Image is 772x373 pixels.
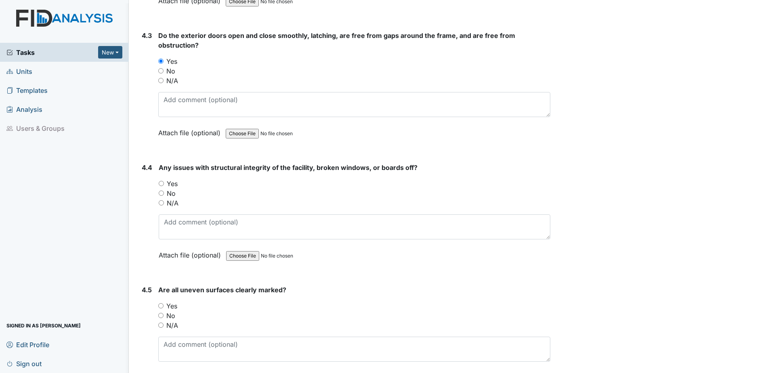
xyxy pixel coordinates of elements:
span: Units [6,65,32,78]
label: No [166,66,175,76]
label: 4.3 [142,31,152,40]
input: N/A [159,200,164,205]
label: N/A [166,76,178,86]
input: Yes [158,59,164,64]
label: No [166,311,175,321]
label: 4.4 [142,163,152,172]
label: Yes [166,301,177,311]
input: N/A [158,323,164,328]
span: Templates [6,84,48,96]
input: No [158,313,164,318]
input: No [159,191,164,196]
span: Are all uneven surfaces clearly marked? [158,286,286,294]
label: Attach file (optional) [158,124,224,138]
input: No [158,68,164,73]
span: Any issues with structural integrity of the facility, broken windows, or boards off? [159,163,417,172]
label: No [167,189,176,198]
label: N/A [167,198,178,208]
input: N/A [158,78,164,83]
label: Yes [166,57,177,66]
span: Edit Profile [6,338,49,351]
a: Tasks [6,48,98,57]
button: New [98,46,122,59]
span: Signed in as [PERSON_NAME] [6,319,81,332]
input: Yes [158,303,164,308]
label: 4.5 [142,285,152,295]
span: Sign out [6,357,42,370]
span: Analysis [6,103,42,115]
span: Do the exterior doors open and close smoothly, latching, are free from gaps around the frame, and... [158,31,515,49]
label: N/A [166,321,178,330]
label: Attach file (optional) [159,246,224,260]
input: Yes [159,181,164,186]
label: Yes [167,179,178,189]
